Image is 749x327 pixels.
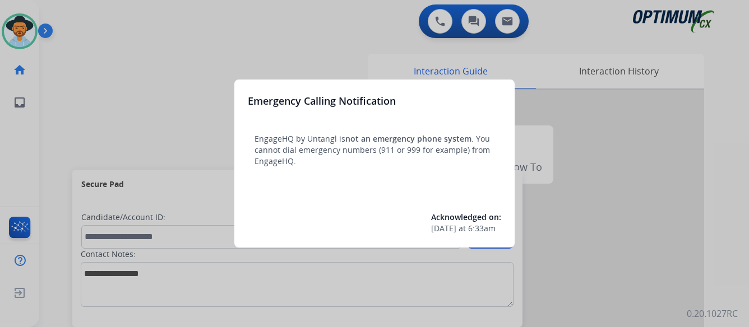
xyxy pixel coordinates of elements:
h3: Emergency Calling Notification [248,93,396,109]
p: EngageHQ by Untangl is . You cannot dial emergency numbers (911 or 999 for example) from EngageHQ. [255,133,494,167]
span: not an emergency phone system [345,133,471,144]
span: Acknowledged on: [431,212,501,222]
span: 6:33am [468,223,496,234]
span: [DATE] [431,223,456,234]
p: 0.20.1027RC [687,307,738,320]
div: at [431,223,501,234]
